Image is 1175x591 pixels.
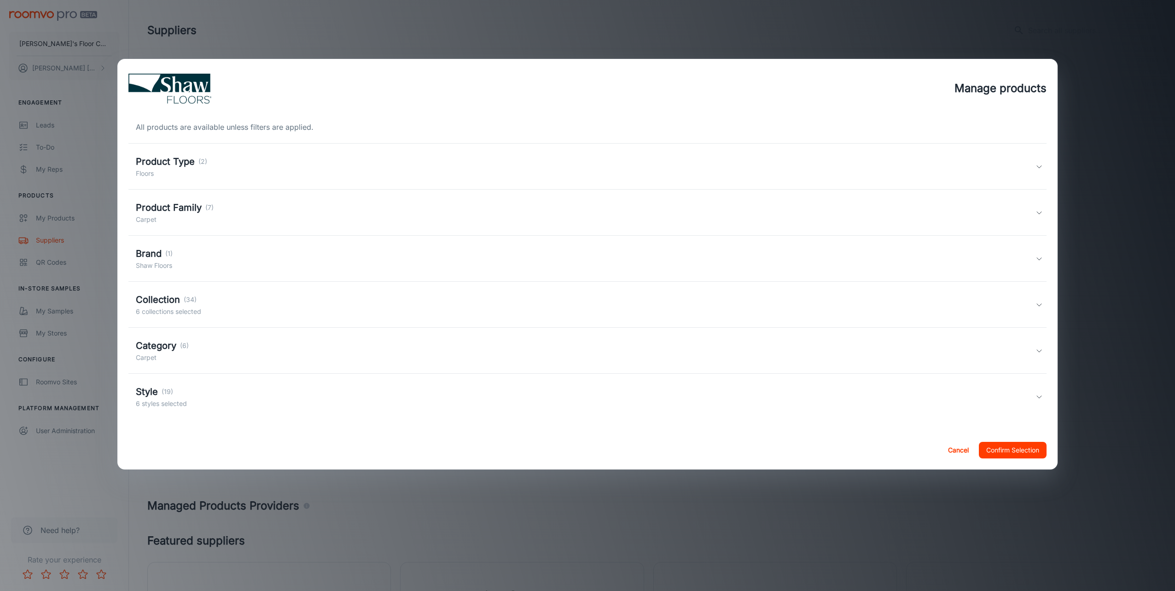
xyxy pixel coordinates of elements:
[198,156,207,167] p: (2)
[128,328,1047,374] div: Category(6)Carpet
[136,247,162,261] h5: Brand
[205,203,214,213] p: (7)
[954,80,1047,97] h4: Manage products
[128,122,1047,133] div: All products are available unless filters are applied.
[165,249,173,259] p: (1)
[136,168,207,179] p: Floors
[136,399,187,409] p: 6 styles selected
[184,295,197,305] p: (34)
[128,236,1047,282] div: Brand(1)Shaw Floors
[136,293,180,307] h5: Collection
[128,144,1047,190] div: Product Type(2)Floors
[128,282,1047,328] div: Collection(34)6 collections selected
[128,374,1047,420] div: Style(19)6 styles selected
[136,307,201,317] p: 6 collections selected
[979,442,1047,458] button: Confirm Selection
[136,339,176,353] h5: Category
[136,261,173,271] p: Shaw Floors
[136,201,202,214] h5: Product Family
[136,353,189,363] p: Carpet
[136,155,195,168] h5: Product Type
[128,190,1047,236] div: Product Family(7)Carpet
[180,341,189,351] p: (6)
[136,385,158,399] h5: Style
[944,442,973,458] button: Cancel
[136,214,214,225] p: Carpet
[128,70,211,107] img: vendor_logo_square_en-us.png
[162,387,173,397] p: (19)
